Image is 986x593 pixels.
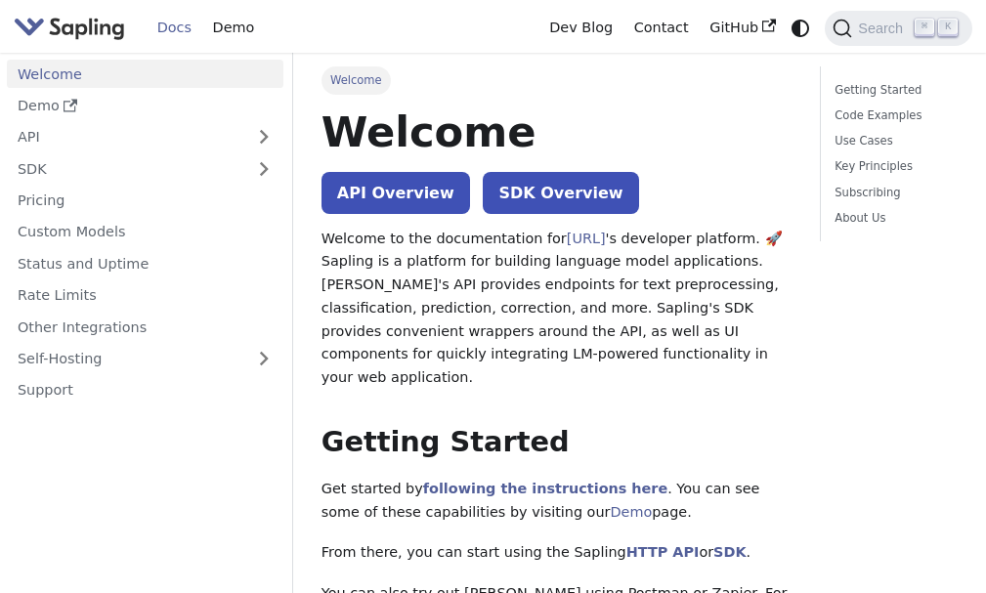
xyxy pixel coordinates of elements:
[322,172,470,214] a: API Overview
[322,228,792,390] p: Welcome to the documentation for 's developer platform. 🚀 Sapling is a platform for building lang...
[7,187,283,215] a: Pricing
[623,13,700,43] a: Contact
[322,66,792,94] nav: Breadcrumbs
[915,19,934,36] kbd: ⌘
[938,19,958,36] kbd: K
[7,313,283,341] a: Other Integrations
[567,231,606,246] a: [URL]
[852,21,915,36] span: Search
[835,81,951,100] a: Getting Started
[835,106,951,125] a: Code Examples
[423,481,667,496] a: following the instructions here
[202,13,265,43] a: Demo
[322,478,792,525] p: Get started by . You can see some of these capabilities by visiting our page.
[626,544,700,560] a: HTTP API
[14,14,132,42] a: Sapling.ai
[7,123,244,151] a: API
[7,218,283,246] a: Custom Models
[7,249,283,277] a: Status and Uptime
[699,13,786,43] a: GitHub
[713,544,746,560] a: SDK
[244,154,283,183] button: Expand sidebar category 'SDK'
[835,132,951,150] a: Use Cases
[835,157,951,176] a: Key Principles
[7,154,244,183] a: SDK
[322,541,792,565] p: From there, you can start using the Sapling or .
[147,13,202,43] a: Docs
[7,60,283,88] a: Welcome
[7,92,283,120] a: Demo
[787,14,815,42] button: Switch between dark and light mode (currently system mode)
[7,376,283,404] a: Support
[322,106,792,158] h1: Welcome
[322,425,792,460] h2: Getting Started
[7,281,283,310] a: Rate Limits
[244,123,283,151] button: Expand sidebar category 'API'
[322,66,391,94] span: Welcome
[835,184,951,202] a: Subscribing
[610,504,652,520] a: Demo
[14,14,125,42] img: Sapling.ai
[835,209,951,228] a: About Us
[7,345,283,373] a: Self-Hosting
[825,11,971,46] button: Search (Command+K)
[483,172,638,214] a: SDK Overview
[538,13,622,43] a: Dev Blog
